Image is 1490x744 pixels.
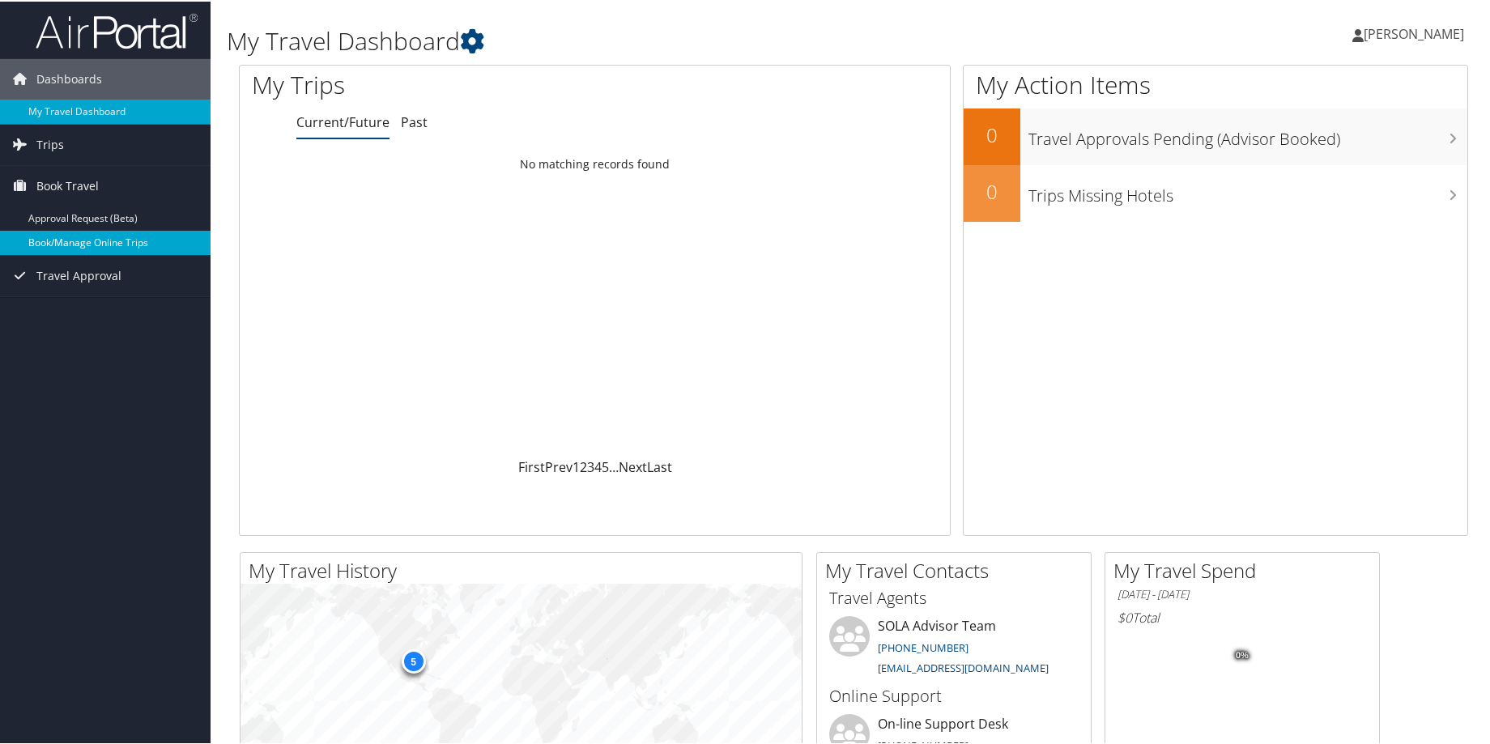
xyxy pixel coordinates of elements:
[964,66,1467,100] h1: My Action Items
[594,457,602,474] a: 4
[1117,607,1132,625] span: $0
[545,457,573,474] a: Prev
[240,148,950,177] td: No matching records found
[964,164,1467,220] a: 0Trips Missing Hotels
[252,66,642,100] h1: My Trips
[602,457,609,474] a: 5
[36,164,99,205] span: Book Travel
[401,648,425,672] div: 5
[1352,8,1480,57] a: [PERSON_NAME]
[587,457,594,474] a: 3
[401,112,428,130] a: Past
[36,57,102,98] span: Dashboards
[1028,175,1467,206] h3: Trips Missing Hotels
[518,457,545,474] a: First
[296,112,390,130] a: Current/Future
[36,254,121,295] span: Travel Approval
[964,120,1020,147] h2: 0
[619,457,647,474] a: Next
[825,555,1091,583] h2: My Travel Contacts
[36,123,64,164] span: Trips
[36,11,198,49] img: airportal-logo.png
[580,457,587,474] a: 2
[878,659,1049,674] a: [EMAIL_ADDRESS][DOMAIN_NAME]
[1113,555,1379,583] h2: My Travel Spend
[829,585,1079,608] h3: Travel Agents
[821,614,1087,681] li: SOLA Advisor Team
[1028,118,1467,149] h3: Travel Approvals Pending (Advisor Booked)
[1117,585,1367,601] h6: [DATE] - [DATE]
[829,683,1079,706] h3: Online Support
[227,23,1062,57] h1: My Travel Dashboard
[1364,23,1464,41] span: [PERSON_NAME]
[609,457,619,474] span: …
[249,555,802,583] h2: My Travel History
[964,107,1467,164] a: 0Travel Approvals Pending (Advisor Booked)
[573,457,580,474] a: 1
[1236,649,1249,659] tspan: 0%
[647,457,672,474] a: Last
[1117,607,1367,625] h6: Total
[964,176,1020,204] h2: 0
[878,639,968,653] a: [PHONE_NUMBER]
